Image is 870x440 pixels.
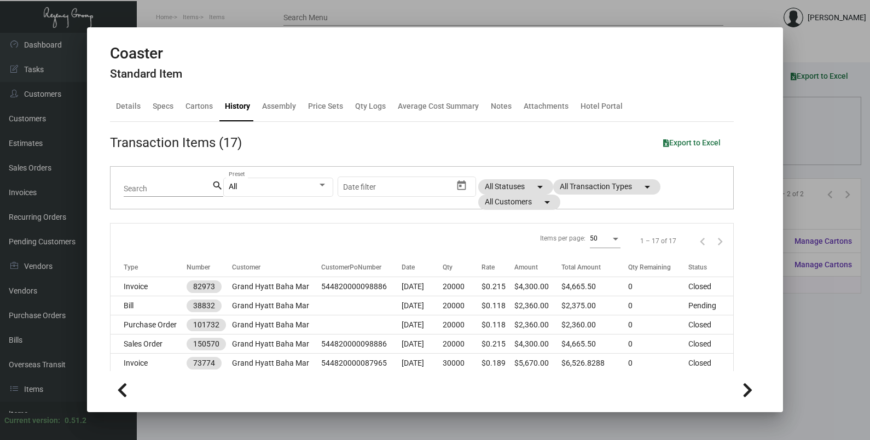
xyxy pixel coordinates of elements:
[561,296,628,315] td: $2,375.00
[482,354,514,373] td: $0.189
[443,262,453,272] div: Qty
[628,262,689,272] div: Qty Remaining
[688,262,707,272] div: Status
[229,182,237,191] span: All
[482,277,514,296] td: $0.215
[443,296,482,315] td: 20000
[110,67,182,81] h4: Standard Item
[541,196,554,209] mat-icon: arrow_drop_down
[482,262,495,272] div: Rate
[187,338,226,350] mat-chip: 150570
[443,262,482,272] div: Qty
[232,277,321,296] td: Grand Hyatt Baha Mar
[561,262,628,272] div: Total Amount
[524,101,569,112] div: Attachments
[688,277,733,296] td: Closed
[443,335,482,354] td: 20000
[694,232,711,250] button: Previous page
[187,280,222,293] mat-chip: 82973
[482,335,514,354] td: $0.215
[453,177,470,194] button: Open calendar
[478,195,560,210] mat-chip: All Customers
[116,101,141,112] div: Details
[187,357,222,369] mat-chip: 73774
[321,335,402,354] td: 544820000098886
[561,262,601,272] div: Total Amount
[402,315,443,335] td: [DATE]
[321,354,402,373] td: 544820000087965
[124,262,138,272] div: Type
[688,354,733,373] td: Closed
[482,296,514,315] td: $0.118
[654,133,729,152] button: Export to Excel
[514,354,561,373] td: $5,670.00
[628,335,689,354] td: 0
[262,101,296,112] div: Assembly
[628,296,689,315] td: 0
[688,315,733,335] td: Closed
[111,315,187,335] td: Purchase Order
[628,262,671,272] div: Qty Remaining
[478,179,553,195] mat-chip: All Statuses
[232,354,321,373] td: Grand Hyatt Baha Mar
[111,354,187,373] td: Invoice
[232,296,321,315] td: Grand Hyatt Baha Mar
[443,277,482,296] td: 20000
[110,133,242,152] div: Transaction Items (17)
[590,234,598,242] span: 50
[111,277,187,296] td: Invoice
[561,354,628,373] td: $6,526.8288
[110,44,182,63] h2: Coaster
[308,101,343,112] div: Price Sets
[187,319,226,331] mat-chip: 101732
[443,354,482,373] td: 30000
[590,234,620,243] mat-select: Items per page:
[561,315,628,335] td: $2,360.00
[185,101,213,112] div: Cartons
[232,335,321,354] td: Grand Hyatt Baha Mar
[225,101,250,112] div: History
[355,101,386,112] div: Qty Logs
[628,315,689,335] td: 0
[212,179,223,192] mat-icon: search
[402,335,443,354] td: [DATE]
[514,315,561,335] td: $2,360.00
[581,101,623,112] div: Hotel Portal
[663,138,721,147] span: Export to Excel
[561,335,628,354] td: $4,665.50
[398,101,479,112] div: Average Cost Summary
[561,277,628,296] td: $4,665.50
[232,262,260,272] div: Customer
[386,183,439,191] input: End date
[402,262,443,272] div: Date
[402,277,443,296] td: [DATE]
[640,236,676,246] div: 1 – 17 of 17
[232,262,321,272] div: Customer
[641,180,654,193] mat-icon: arrow_drop_down
[514,335,561,354] td: $4,300.00
[688,296,733,315] td: Pending
[482,315,514,335] td: $0.118
[514,277,561,296] td: $4,300.00
[187,262,210,272] div: Number
[628,354,689,373] td: 0
[232,315,321,335] td: Grand Hyatt Baha Mar
[514,296,561,315] td: $2,360.00
[153,101,173,112] div: Specs
[187,262,232,272] div: Number
[4,415,60,426] div: Current version:
[443,315,482,335] td: 20000
[533,180,547,193] mat-icon: arrow_drop_down
[321,262,381,272] div: CustomerPoNumber
[482,262,514,272] div: Rate
[491,101,512,112] div: Notes
[187,300,222,312] mat-chip: 38832
[540,233,585,243] div: Items per page:
[111,296,187,315] td: Bill
[688,335,733,354] td: Closed
[711,232,729,250] button: Next page
[124,262,187,272] div: Type
[402,262,415,272] div: Date
[514,262,561,272] div: Amount
[321,262,402,272] div: CustomerPoNumber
